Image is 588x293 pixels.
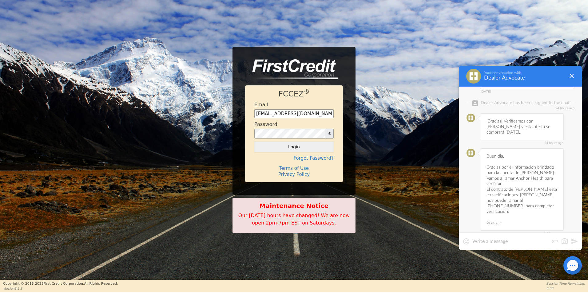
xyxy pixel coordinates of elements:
[254,109,334,119] input: Enter email
[254,89,334,99] h1: FCCEZ
[254,121,277,127] h4: Password
[480,232,563,235] span: 24 hours ago
[236,201,352,210] b: Maintenance Notice
[254,102,268,107] h4: Email
[254,172,334,177] h4: Privacy Policy
[245,59,338,80] img: logo-CMu_cnol.png
[3,286,118,291] p: Version 3.2.3
[484,71,565,75] div: Your conversation with
[254,142,334,152] button: Login
[466,107,574,110] span: 24 hours ago
[238,213,350,226] span: Our [DATE] hours have changed! We are now open 2pm-7pm EST on Saturdays.
[546,286,585,291] p: 0:00
[480,148,564,231] div: Buen dia, Gracias por el informacion brindado para la cuenta de [PERSON_NAME]. Vamos a llamar Anc...
[84,282,118,286] span: All Rights Reserved.
[254,129,326,139] input: password
[3,281,118,287] p: Copyright © 2015- 2025 First Credit Corporation.
[546,281,585,286] p: Session Time Remaining:
[480,113,564,140] div: ¡Gracias! Verificamos con [PERSON_NAME] y esta oferta se comprará [DATE].
[304,88,310,95] sup: ®
[469,101,572,105] span: Dealer Advocate has been assigned to the chat
[484,75,565,81] div: Dealer Advocate
[254,155,334,161] h4: Forgot Password?
[480,90,574,94] span: [DATE]
[254,166,334,171] h4: Terms of Use
[480,141,563,145] span: 24 hours ago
